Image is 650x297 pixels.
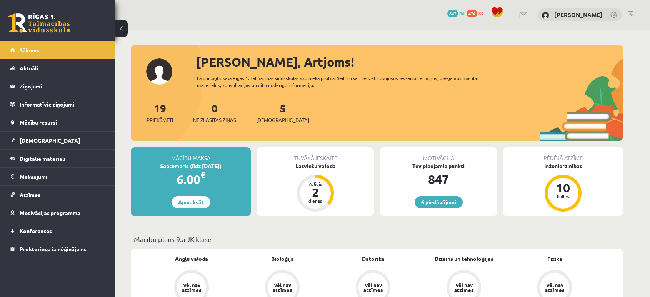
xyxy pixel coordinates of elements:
div: Tuvākā ieskaite [257,147,374,162]
img: Artjoms Keržajevs [542,12,549,19]
a: Datorika [362,255,385,263]
p: Mācību plāns 9.a JK klase [134,234,620,244]
span: [DEMOGRAPHIC_DATA] [256,116,309,124]
a: Maksājumi [10,168,106,185]
legend: Maksājumi [20,168,106,185]
a: Latviešu valoda Atlicis 2 dienas [257,162,374,213]
a: 474 xp [467,10,487,16]
span: Proktoringa izmēģinājums [20,245,87,252]
div: Pēdējā atzīme [503,147,623,162]
a: Fizika [547,255,562,263]
a: Informatīvie ziņojumi [10,95,106,113]
a: [DEMOGRAPHIC_DATA] [10,132,106,149]
legend: Ziņojumi [20,77,106,95]
a: Bioloģija [271,255,294,263]
a: Rīgas 1. Tālmācības vidusskola [8,13,70,33]
div: 847 [380,170,497,189]
span: 474 [467,10,477,17]
a: Dizains un tehnoloģijas [435,255,493,263]
span: Motivācijas programma [20,209,80,216]
a: 6 piedāvājumi [415,196,463,208]
span: Aktuāli [20,65,38,72]
a: Angļu valoda [175,255,208,263]
span: mP [459,10,465,16]
div: [PERSON_NAME], Artjoms! [196,53,623,71]
span: 847 [447,10,458,17]
div: Vēl nav atzīmes [544,282,565,292]
div: 6.00 [131,170,251,189]
span: Atzīmes [20,191,40,198]
div: Inženierzinības [503,162,623,170]
div: Mācību maksa [131,147,251,162]
div: dienas [304,199,327,203]
a: Digitālie materiāli [10,150,106,167]
span: € [200,169,205,180]
a: Atzīmes [10,186,106,204]
div: 2 [304,186,327,199]
a: 847 mP [447,10,465,16]
div: 10 [552,182,575,194]
a: Apmaksāt [172,196,210,208]
span: Neizlasītās ziņas [193,116,236,124]
a: 0Neizlasītās ziņas [193,101,236,124]
span: Konferences [20,227,52,234]
div: Laipni lūgts savā Rīgas 1. Tālmācības vidusskolas skolnieka profilā. Šeit Tu vari redzēt tuvojošo... [197,75,492,88]
div: Motivācija [380,147,497,162]
span: Digitālie materiāli [20,155,65,162]
a: 19Priekšmeti [147,101,173,124]
div: Latviešu valoda [257,162,374,170]
a: Motivācijas programma [10,204,106,222]
span: xp [478,10,483,16]
a: Proktoringa izmēģinājums [10,240,106,258]
a: Sākums [10,41,106,59]
div: Vēl nav atzīmes [362,282,384,292]
a: Mācību resursi [10,113,106,131]
span: [DEMOGRAPHIC_DATA] [20,137,80,144]
a: Aktuāli [10,59,106,77]
span: Priekšmeti [147,116,173,124]
a: Ziņojumi [10,77,106,95]
div: balles [552,194,575,199]
div: Vēl nav atzīmes [453,282,475,292]
a: Inženierzinības 10 balles [503,162,623,213]
div: Atlicis [304,182,327,186]
legend: Informatīvie ziņojumi [20,95,106,113]
div: Vēl nav atzīmes [272,282,293,292]
div: Septembris (līdz [DATE]) [131,162,251,170]
a: Konferences [10,222,106,240]
a: 5[DEMOGRAPHIC_DATA] [256,101,309,124]
span: Mācību resursi [20,119,57,126]
span: Sākums [20,47,39,53]
a: [PERSON_NAME] [554,11,602,18]
div: Tev pieejamie punkti [380,162,497,170]
div: Vēl nav atzīmes [181,282,202,292]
